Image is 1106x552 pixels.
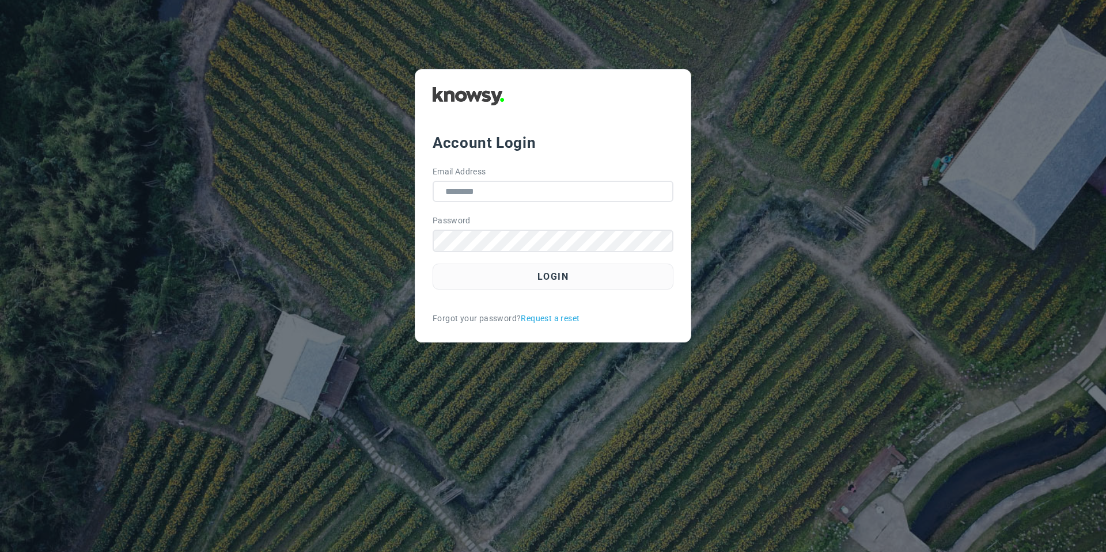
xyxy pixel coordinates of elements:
[433,132,673,153] div: Account Login
[433,166,486,178] label: Email Address
[433,313,673,325] div: Forgot your password?
[433,215,471,227] label: Password
[433,264,673,290] button: Login
[521,313,579,325] a: Request a reset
